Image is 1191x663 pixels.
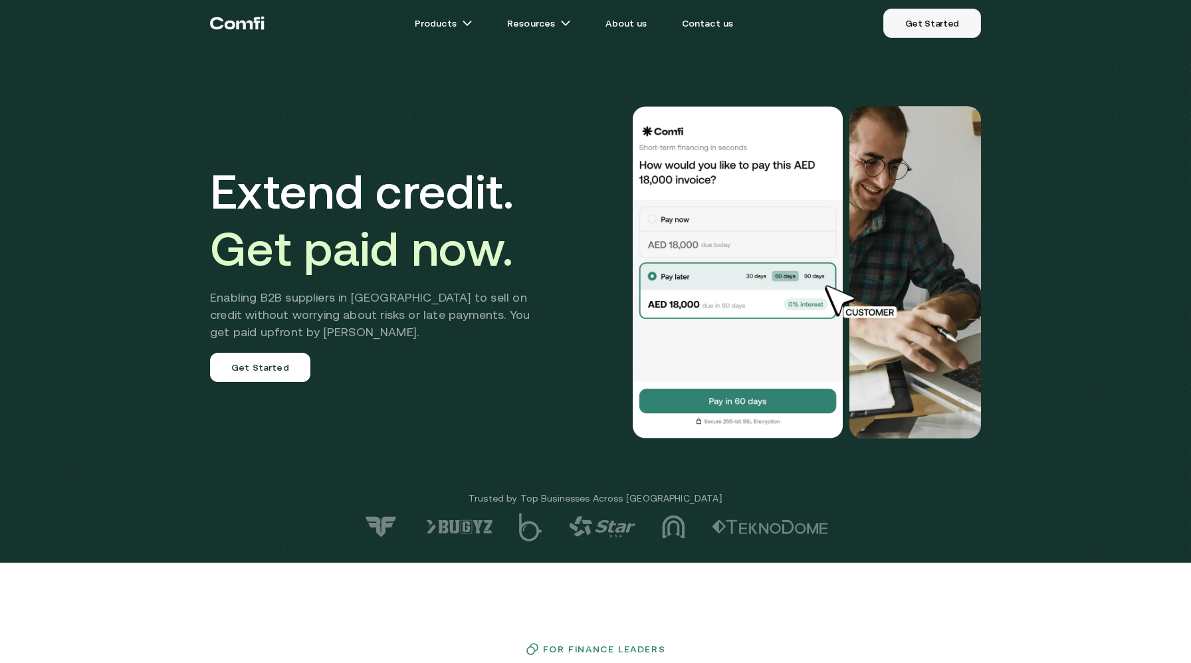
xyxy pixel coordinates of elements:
[491,10,587,37] a: Resourcesarrow icons
[210,353,310,382] a: Get Started
[210,163,550,277] h1: Extend credit.
[666,10,750,37] a: Contact us
[631,106,844,438] img: Would you like to pay this AED 18,000.00 invoice?
[519,513,542,541] img: logo-5
[712,520,828,534] img: logo-2
[662,515,685,539] img: logo-3
[815,283,912,320] img: cursor
[426,520,492,534] img: logo-6
[590,10,663,37] a: About us
[849,106,981,438] img: Would you like to pay this AED 18,000.00 invoice?
[526,642,539,656] img: finance
[543,644,665,654] h3: For Finance Leaders
[569,516,635,537] img: logo-4
[210,3,265,43] a: Return to the top of the Comfi home page
[363,516,399,538] img: logo-7
[560,18,571,29] img: arrow icons
[210,289,550,341] h2: Enabling B2B suppliers in [GEOGRAPHIC_DATA] to sell on credit without worrying about risks or lat...
[399,10,488,37] a: Productsarrow icons
[462,18,473,29] img: arrow icons
[210,221,513,276] span: Get paid now.
[883,9,981,38] a: Get Started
